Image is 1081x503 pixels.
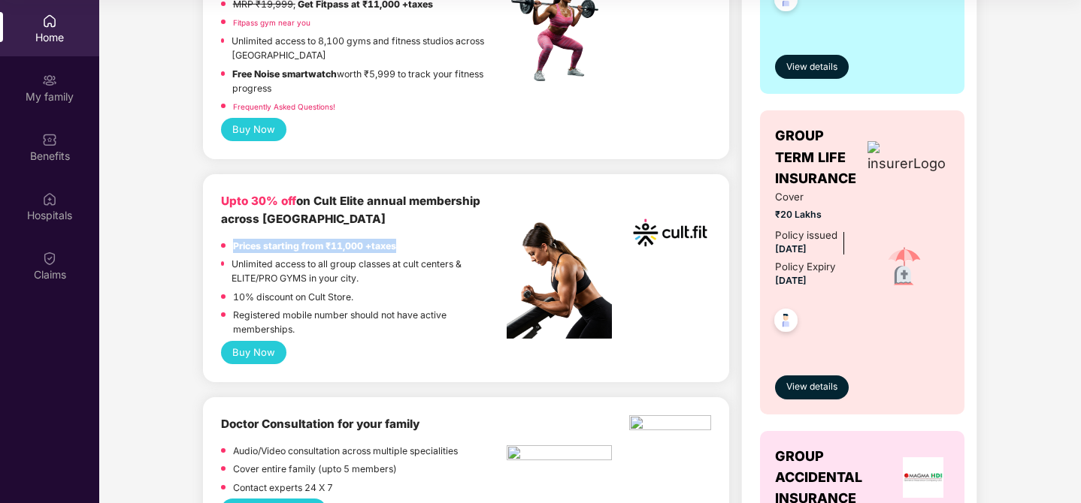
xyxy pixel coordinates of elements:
b: on Cult Elite annual membership across [GEOGRAPHIC_DATA] [221,194,480,226]
p: Unlimited access to 8,100 gyms and fitness studios across [GEOGRAPHIC_DATA] [232,34,507,63]
img: pc2.png [507,222,612,339]
span: ₹20 Lakhs [775,207,860,221]
span: View details [786,60,837,74]
button: View details [775,55,849,79]
p: Audio/Video consultation across multiple specialities [233,444,458,458]
img: svg+xml;base64,PHN2ZyBpZD0iQmVuZWZpdHMiIHhtbG5zPSJodHRwOi8vd3d3LnczLm9yZy8yMDAwL3N2ZyIgd2lkdGg9Ij... [42,132,57,147]
b: Upto 30% off [221,194,296,208]
img: svg+xml;base64,PHN2ZyB3aWR0aD0iMjAiIGhlaWdodD0iMjAiIHZpZXdCb3g9IjAgMCAyMCAyMCIgZmlsbD0ibm9uZSIgeG... [42,73,57,88]
b: Doctor Consultation for your family [221,417,419,431]
img: cult.png [629,192,711,274]
img: insurerLogo [868,141,946,174]
div: Policy Expiry [775,259,835,275]
a: Fitpass gym near you [233,18,310,27]
img: hcp.png [507,445,612,465]
span: [DATE] [775,275,807,286]
span: [DATE] [775,243,807,255]
img: ekin.png [629,415,711,435]
span: GROUP TERM LIFE INSURANCE [775,125,864,189]
div: Policy issued [775,227,837,243]
button: Buy Now [221,341,286,364]
p: Contact experts 24 X 7 [233,480,333,495]
p: Registered mobile number should not have active memberships. [233,308,507,337]
strong: Prices starting from ₹11,000 +taxes [233,240,396,251]
img: icon [878,241,931,294]
img: svg+xml;base64,PHN2ZyBpZD0iSG9zcGl0YWxzIiB4bWxucz0iaHR0cDovL3d3dy53My5vcmcvMjAwMC9zdmciIHdpZHRoPS... [42,191,57,206]
p: 10% discount on Cult Store. [233,290,353,304]
strong: Free Noise smartwatch [232,68,337,80]
img: svg+xml;base64,PHN2ZyB4bWxucz0iaHR0cDovL3d3dy53My5vcmcvMjAwMC9zdmciIHdpZHRoPSI0OC45NDMiIGhlaWdodD... [768,304,804,341]
img: insurerLogo [903,457,943,498]
button: View details [775,375,849,399]
span: Cover [775,189,860,205]
img: svg+xml;base64,PHN2ZyBpZD0iQ2xhaW0iIHhtbG5zPSJodHRwOi8vd3d3LnczLm9yZy8yMDAwL3N2ZyIgd2lkdGg9IjIwIi... [42,251,57,266]
button: Buy Now [221,118,286,141]
p: Cover entire family (upto 5 members) [233,462,397,476]
span: View details [786,380,837,394]
img: svg+xml;base64,PHN2ZyBpZD0iSG9tZSIgeG1sbnM9Imh0dHA6Ly93d3cudzMub3JnLzIwMDAvc3ZnIiB3aWR0aD0iMjAiIG... [42,14,57,29]
a: Frequently Asked Questions! [233,102,335,111]
p: worth ₹5,999 to track your fitness progress [232,67,507,96]
p: Unlimited access to all group classes at cult centers & ELITE/PRO GYMS in your city. [232,257,507,286]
